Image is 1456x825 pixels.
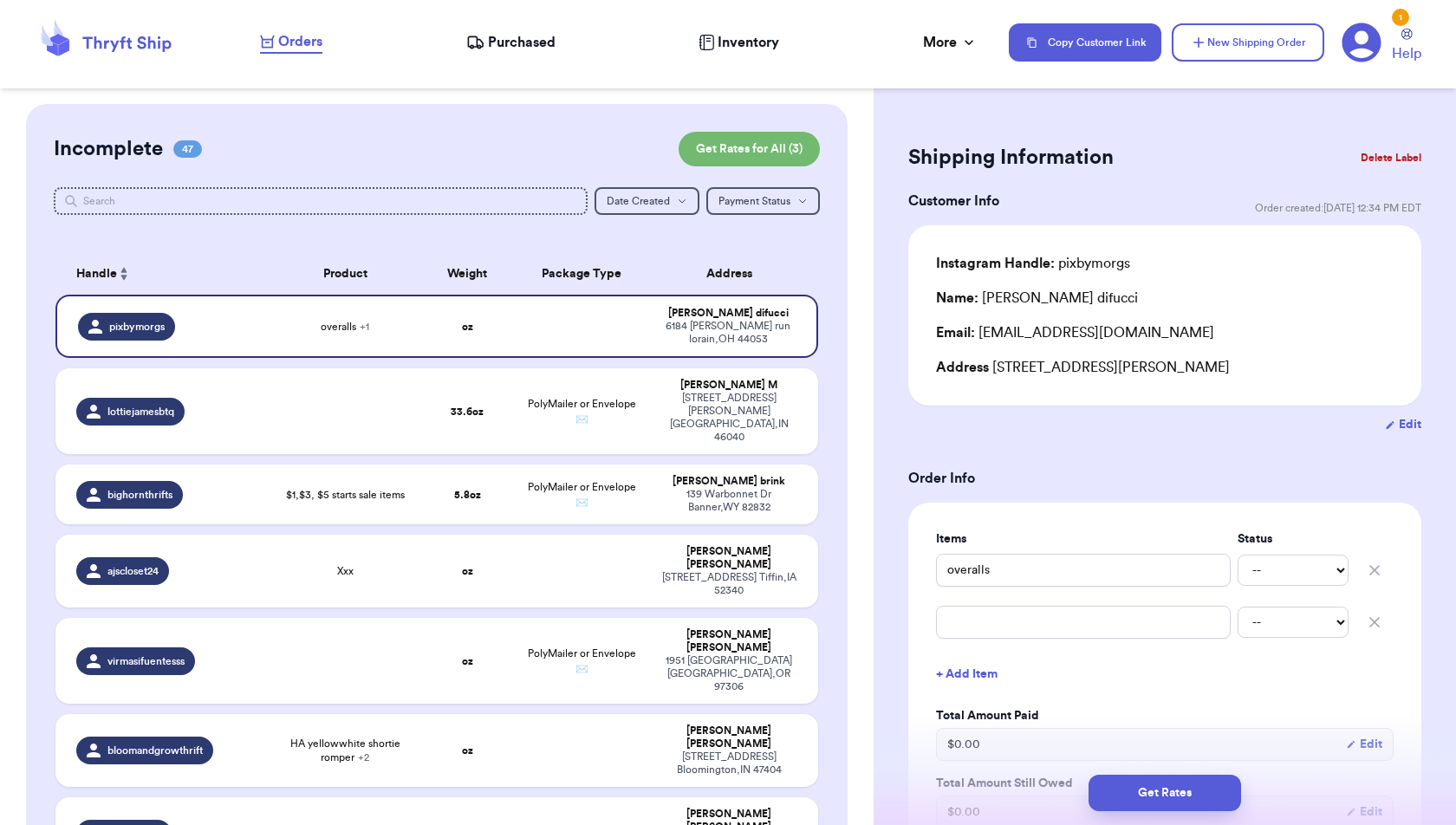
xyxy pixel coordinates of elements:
button: Edit [1346,736,1382,753]
span: Purchased [488,32,556,53]
button: New Shipping Order [1172,23,1324,62]
h3: Customer Info [908,191,999,211]
div: 6184 [PERSON_NAME] run lorain , OH 44053 [660,320,796,346]
button: Edit [1385,416,1421,433]
span: 47 [173,140,202,158]
button: Get Rates [1089,775,1241,811]
h3: Order Info [908,468,1421,489]
button: Sort ascending [117,263,131,284]
label: Items [936,530,1231,548]
span: bloomandgrowthrift [107,744,203,757]
div: [PERSON_NAME] [PERSON_NAME] [660,724,797,750]
span: Instagram Handle: [936,257,1055,270]
span: overalls [321,320,369,334]
span: + 2 [358,752,369,763]
label: Total Amount Paid [936,707,1394,724]
div: [STREET_ADDRESS] Bloomington , IN 47404 [660,750,797,776]
div: 1951 [GEOGRAPHIC_DATA] [GEOGRAPHIC_DATA] , OR 97306 [660,654,797,693]
a: Orders [260,31,322,54]
span: Help [1392,43,1421,64]
span: Inventory [718,32,779,53]
span: $ 0.00 [947,736,980,753]
strong: oz [462,656,473,666]
div: 1 [1392,9,1409,26]
label: Status [1238,530,1349,548]
div: [PERSON_NAME] M [660,379,797,392]
span: Date Created [607,196,670,206]
div: [EMAIL_ADDRESS][DOMAIN_NAME] [936,322,1394,343]
span: bighornthrifts [107,488,172,502]
div: [PERSON_NAME] difucci [936,288,1138,309]
span: Handle [76,265,117,283]
strong: oz [462,566,473,576]
span: PolyMailer or Envelope ✉️ [528,482,636,508]
span: ajscloset24 [107,564,159,578]
th: Weight [421,253,513,295]
span: + 1 [360,322,369,332]
span: Payment Status [718,196,790,206]
span: PolyMailer or Envelope ✉️ [528,648,636,674]
div: [STREET_ADDRESS] Tiffin , IA 52340 [660,571,797,597]
div: [STREET_ADDRESS][PERSON_NAME] [936,357,1394,378]
th: Product [270,253,422,295]
span: Address [936,361,989,374]
a: Purchased [466,32,556,53]
span: Order created: [DATE] 12:34 PM EDT [1255,201,1421,215]
button: Date Created [595,187,699,215]
th: Address [650,253,818,295]
strong: 33.6 oz [451,406,484,417]
span: virmasifuentesss [107,654,185,668]
div: [PERSON_NAME] brink [660,475,797,488]
span: Orders [278,31,322,52]
a: Help [1392,29,1421,64]
div: 139 Warbonnet Dr Banner , WY 82832 [660,488,797,514]
span: pixbymorgs [109,320,165,334]
strong: oz [462,322,473,332]
div: [STREET_ADDRESS][PERSON_NAME] [GEOGRAPHIC_DATA] , IN 46040 [660,392,797,444]
button: Payment Status [706,187,820,215]
span: $1,$3, $5 starts sale items [286,488,405,502]
h2: Shipping Information [908,144,1114,172]
button: Delete Label [1354,139,1428,177]
span: Name: [936,291,978,305]
div: pixbymorgs [936,253,1130,274]
strong: oz [462,745,473,756]
button: Copy Customer Link [1009,23,1161,62]
input: Search [54,187,588,215]
a: Inventory [699,32,779,53]
div: [PERSON_NAME] [PERSON_NAME] [660,628,797,654]
strong: 5.8 oz [454,490,481,500]
a: 1 [1342,23,1381,62]
div: [PERSON_NAME] difucci [660,307,796,320]
th: Package Type [513,253,650,295]
button: Get Rates for All (3) [679,132,820,166]
div: More [923,32,978,53]
span: lottiejamesbtq [107,405,174,419]
div: [PERSON_NAME] [PERSON_NAME] [660,545,797,571]
button: + Add Item [929,655,1401,693]
h2: Incomplete [54,135,163,163]
span: Email: [936,326,975,340]
span: Xxx [337,564,354,578]
span: PolyMailer or Envelope ✉️ [528,399,636,425]
span: HA yellowwhite shortie romper [280,737,412,764]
